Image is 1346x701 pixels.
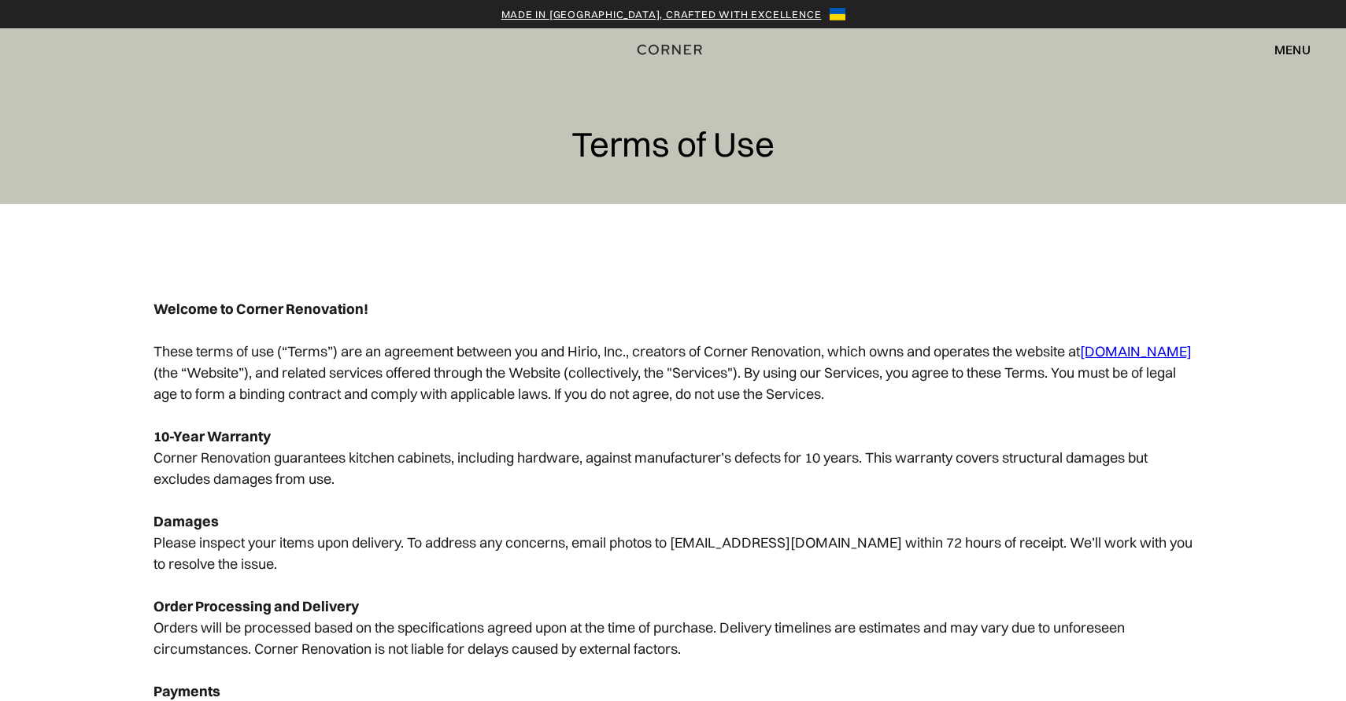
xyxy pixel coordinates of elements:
div: menu [1274,43,1311,56]
strong: Damages [153,512,219,530]
h1: Terms of Use [571,126,775,163]
a: Made in [GEOGRAPHIC_DATA], crafted with excellence [501,6,822,22]
strong: Payments [153,682,220,700]
strong: 10-Year Warranty [153,427,271,445]
a: [DOMAIN_NAME] [1080,342,1192,360]
a: home [620,39,726,60]
div: menu [1259,36,1311,63]
strong: Welcome to Corner Renovation! ‍ [153,300,368,318]
strong: Order Processing and Delivery [153,597,359,615]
